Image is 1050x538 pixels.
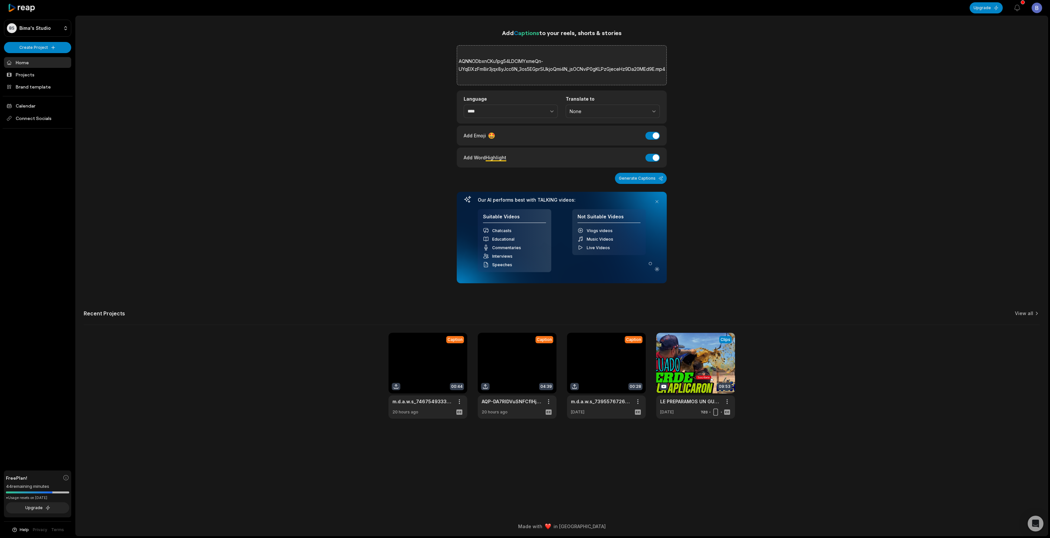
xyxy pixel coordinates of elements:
[587,237,613,242] span: Music Videos
[4,69,71,80] a: Projects
[492,228,512,233] span: Chatcasts
[566,96,660,102] label: Translate to
[970,2,1003,13] button: Upgrade
[4,57,71,68] a: Home
[492,245,521,250] span: Commentaries
[6,495,69,500] div: *Usage resets on [DATE]
[82,523,1042,530] div: Made with in [GEOGRAPHIC_DATA]
[4,81,71,92] a: Brand template
[570,109,647,114] span: None
[464,132,486,139] span: Add Emoji
[492,254,513,259] span: Interviews
[486,155,506,160] span: Highlight
[4,112,71,124] span: Connect Socials
[483,214,546,223] h4: Suitable Videos
[19,25,51,31] p: Bima's Studio
[392,398,453,405] a: m.d.a.w.s_7467549333328710945
[6,483,69,490] div: 44 remaining minutes
[660,398,721,405] a: LE PREPARAMOS UN GUACHICOLITO AL MAGO BERLIN Y ME TOCÓ AMI
[6,474,27,481] span: Free Plan!
[514,29,539,36] span: Captions
[587,245,610,250] span: Live Videos
[464,96,558,102] label: Language
[20,527,29,533] span: Help
[488,131,495,140] span: 🤩
[4,100,71,111] a: Calendar
[566,105,660,118] button: None
[11,527,29,533] button: Help
[4,42,71,53] button: Create Project
[545,524,551,529] img: heart emoji
[492,262,512,267] span: Speeches
[6,502,69,513] button: Upgrade
[1028,516,1043,531] div: Open Intercom Messenger
[571,398,631,405] a: m.d.a.w.s_7395576726727839008
[84,310,125,317] h2: Recent Projects
[33,527,47,533] a: Privacy
[459,57,665,73] label: AQNNODbxnCKu1pg54LDCIMYxmeQn-UYqEIXzFm8ir3jqx8yJcc6N_3os5EGprSUkjoQmi4N_jsOCNviP0gKLPzGjeceHz9Da2...
[577,214,640,223] h4: Not Suitable Videos
[464,153,506,162] div: Add Word
[615,173,667,184] button: Generate Captions
[457,28,667,37] h1: Add to your reels, shorts & stories
[482,398,542,405] a: AQP-DA7RlDVuSNFCfIHj9Fs-uPC0xOsLwqzKFFngdBTJT6oqYJpv-s1SN6Ry-7svDS0qmI5Hvrm-EFL5jDtZgf_mcdoi-mlhD...
[51,527,64,533] a: Terms
[587,228,613,233] span: Vlogs videos
[478,197,646,203] h3: Our AI performs best with TALKING videos:
[7,23,17,33] div: BS
[1015,310,1033,317] a: View all
[492,237,514,242] span: Educational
